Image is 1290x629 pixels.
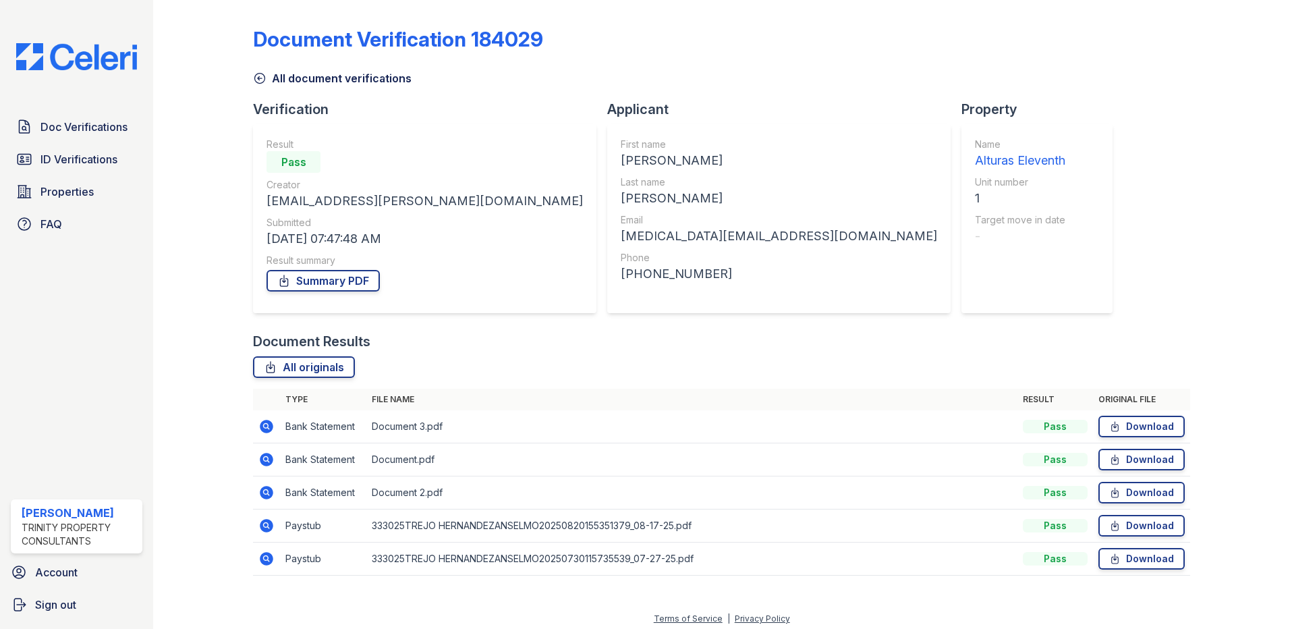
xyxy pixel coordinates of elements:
a: ID Verifications [11,146,142,173]
div: [PHONE_NUMBER] [621,265,937,283]
span: Sign out [35,597,76,613]
a: Download [1098,515,1185,537]
div: [PERSON_NAME] [621,189,937,208]
div: Pass [1023,420,1088,433]
a: FAQ [11,211,142,238]
div: Verification [253,100,607,119]
div: First name [621,138,937,151]
th: Result [1017,389,1093,410]
a: Account [5,559,148,586]
div: | [727,613,730,624]
div: Phone [621,251,937,265]
td: Bank Statement [280,410,366,443]
img: CE_Logo_Blue-a8612792a0a2168367f1c8372b55b34899dd931a85d93a1a3d3e32e68fde9ad4.png [5,43,148,70]
a: Download [1098,416,1185,437]
a: Name Alturas Eleventh [975,138,1065,170]
span: Doc Verifications [40,119,128,135]
td: Bank Statement [280,476,366,510]
a: Terms of Service [654,613,723,624]
div: [EMAIL_ADDRESS][PERSON_NAME][DOMAIN_NAME] [267,192,583,211]
div: Result [267,138,583,151]
div: 1 [975,189,1065,208]
div: Document Verification 184029 [253,27,543,51]
div: Last name [621,175,937,189]
a: Download [1098,548,1185,570]
div: Pass [1023,519,1088,532]
div: Creator [267,178,583,192]
a: Download [1098,449,1185,470]
a: Download [1098,482,1185,503]
a: Properties [11,178,142,205]
div: Email [621,213,937,227]
a: Sign out [5,591,148,618]
th: File name [366,389,1017,410]
div: [PERSON_NAME] [621,151,937,170]
span: FAQ [40,216,62,232]
a: All document verifications [253,70,412,86]
a: Summary PDF [267,270,380,292]
div: [DATE] 07:47:48 AM [267,229,583,248]
a: All originals [253,356,355,378]
div: Pass [1023,453,1088,466]
span: ID Verifications [40,151,117,167]
div: Name [975,138,1065,151]
td: Document 2.pdf [366,476,1017,510]
div: Result summary [267,254,583,267]
td: Paystub [280,510,366,543]
div: Pass [267,151,320,173]
a: Doc Verifications [11,113,142,140]
div: Trinity Property Consultants [22,521,137,548]
div: Submitted [267,216,583,229]
td: Bank Statement [280,443,366,476]
div: Unit number [975,175,1065,189]
div: Property [961,100,1123,119]
a: Privacy Policy [735,613,790,624]
td: 333025TREJO HERNANDEZANSELMO20250730115735539_07-27-25.pdf [366,543,1017,576]
td: 333025TREJO HERNANDEZANSELMO20250820155351379_08-17-25.pdf [366,510,1017,543]
span: Account [35,564,78,580]
th: Original file [1093,389,1190,410]
td: Document.pdf [366,443,1017,476]
div: - [975,227,1065,246]
td: Document 3.pdf [366,410,1017,443]
th: Type [280,389,366,410]
div: Target move in date [975,213,1065,227]
div: Pass [1023,552,1088,566]
td: Paystub [280,543,366,576]
div: Alturas Eleventh [975,151,1065,170]
div: Pass [1023,486,1088,499]
div: [PERSON_NAME] [22,505,137,521]
div: Applicant [607,100,961,119]
div: [MEDICAL_DATA][EMAIL_ADDRESS][DOMAIN_NAME] [621,227,937,246]
div: Document Results [253,332,370,351]
span: Properties [40,184,94,200]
